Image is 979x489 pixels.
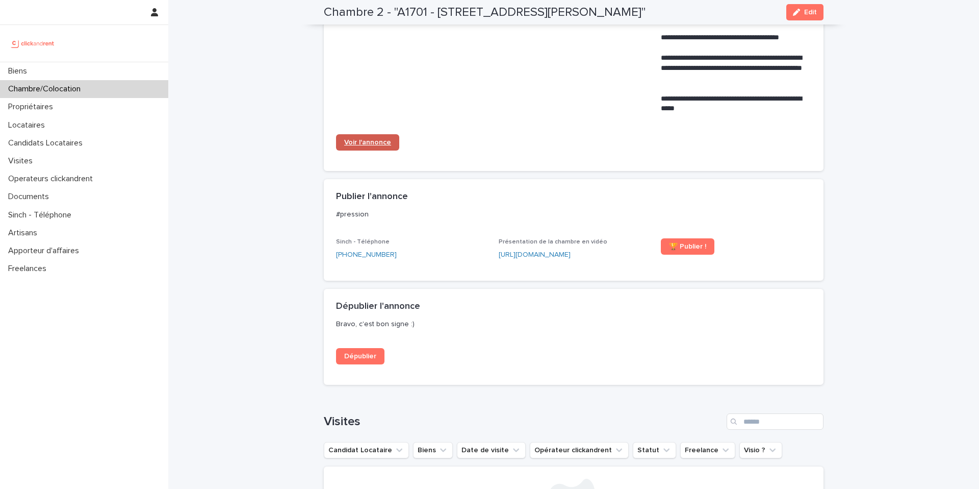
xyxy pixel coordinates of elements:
[669,243,706,250] span: 🏆 Publier !
[4,84,89,94] p: Chambre/Colocation
[336,251,397,258] ringoverc2c-number-84e06f14122c: [PHONE_NUMBER]
[324,5,646,20] h2: Chambre 2 - "A1701 - [STREET_ADDRESS][PERSON_NAME]"
[336,301,420,312] h2: Dépublier l'annonce
[324,414,723,429] h1: Visites
[4,174,101,184] p: Operateurs clickandrent
[739,442,782,458] button: Visio ?
[336,251,397,258] ringoverc2c-84e06f14122c: Call with Ringover
[804,9,817,16] span: Edit
[336,348,384,364] a: Dépublier
[336,239,390,245] span: Sinch - Téléphone
[661,238,714,255] a: 🏆 Publier !
[336,250,397,260] a: [PHONE_NUMBER]
[499,239,607,245] span: Présentation de la chambre en vidéo
[4,66,35,76] p: Biens
[4,246,87,256] p: Apporteur d'affaires
[727,413,823,430] input: Search
[530,442,629,458] button: Opérateur clickandrent
[633,442,676,458] button: Statut
[4,228,45,238] p: Artisans
[4,192,57,202] p: Documents
[344,353,376,360] span: Dépublier
[4,138,91,148] p: Candidats Locataires
[4,102,61,112] p: Propriétaires
[336,191,408,203] h2: Publier l'annonce
[336,134,399,151] a: Voir l'annonce
[4,156,41,166] p: Visites
[4,264,55,274] p: Freelances
[4,210,80,220] p: Sinch - Téléphone
[4,120,53,130] p: Locataires
[336,210,807,219] p: #pression
[344,139,391,146] span: Voir l'annonce
[413,442,453,458] button: Biens
[324,442,409,458] button: Candidat Locataire
[499,251,571,258] a: [URL][DOMAIN_NAME]
[8,33,58,54] img: UCB0brd3T0yccxBKYDjQ
[457,442,526,458] button: Date de visite
[786,4,823,20] button: Edit
[336,320,807,329] p: Bravo, c'est bon signe :)
[680,442,735,458] button: Freelance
